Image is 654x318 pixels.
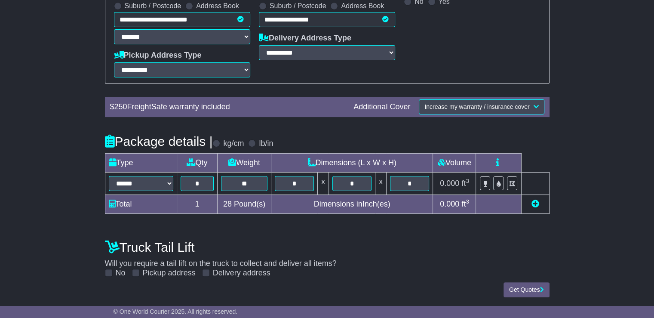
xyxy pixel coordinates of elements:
h4: Truck Tail Lift [105,240,550,254]
span: ft [461,179,469,188]
h4: Package details | [105,134,213,148]
span: 0.000 [440,200,459,208]
label: Suburb / Postcode [125,2,181,10]
td: Volume [433,153,476,172]
span: © One World Courier 2025. All rights reserved. [114,308,238,315]
td: Qty [177,153,218,172]
label: Pickup Address Type [114,51,202,60]
sup: 3 [466,178,469,184]
div: $ FreightSafe warranty included [106,102,350,112]
span: ft [461,200,469,208]
label: Delivery address [213,269,270,278]
label: Address Book [196,2,239,10]
td: Dimensions in Inch(es) [271,195,433,213]
td: Type [105,153,177,172]
div: Additional Cover [349,102,415,112]
span: 0.000 [440,179,459,188]
td: Dimensions (L x W x H) [271,153,433,172]
label: Address Book [341,2,384,10]
label: Delivery Address Type [259,34,351,43]
td: Pound(s) [218,195,271,213]
div: Will you require a tail lift on the truck to collect and deliver all items? [101,236,554,278]
td: x [317,172,329,195]
sup: 3 [466,198,469,205]
td: 1 [177,195,218,213]
label: kg/cm [223,139,244,148]
td: x [375,172,387,195]
span: 250 [114,102,127,111]
button: Get Quotes [504,282,550,297]
label: lb/in [259,139,273,148]
label: Pickup address [143,269,196,278]
span: 28 [223,200,232,208]
td: Weight [218,153,271,172]
a: Add new item [531,200,539,208]
span: Increase my warranty / insurance cover [424,103,529,110]
button: Increase my warranty / insurance cover [419,99,544,114]
label: Suburb / Postcode [270,2,326,10]
td: Total [105,195,177,213]
label: No [116,269,126,278]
